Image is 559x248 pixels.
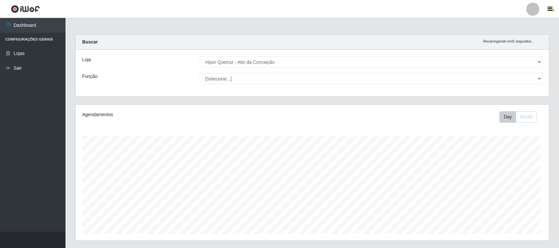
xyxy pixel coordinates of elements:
img: CoreUI Logo [11,5,40,13]
i: Recarregando em 5 segundos... [483,39,534,43]
button: Month [516,111,537,123]
label: Loja [82,56,91,63]
div: Agendamentos [82,111,268,118]
div: Toolbar with button groups [499,111,542,123]
div: First group [499,111,537,123]
button: Day [499,111,516,123]
label: Função [82,73,98,80]
strong: Buscar [82,39,98,44]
